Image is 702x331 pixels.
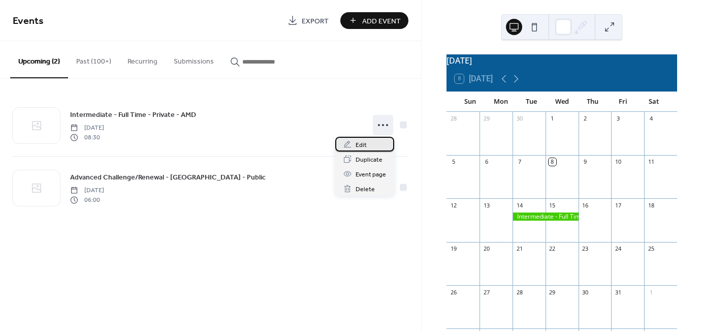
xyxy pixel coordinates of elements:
div: 29 [483,115,490,123]
button: Past (100+) [68,41,119,77]
div: 1 [647,288,655,296]
div: 17 [614,201,622,209]
span: Delete [356,184,375,195]
div: 14 [516,201,523,209]
a: Intermediate - Full Time - Private - AMD [70,109,196,121]
div: Wed [547,92,577,112]
div: 15 [549,201,556,209]
div: 18 [647,201,655,209]
span: Events [13,11,44,31]
span: Advanced Challenge/Renewal - [GEOGRAPHIC_DATA] - Public [70,172,266,183]
span: Edit [356,140,367,151]
div: 29 [549,288,556,296]
span: Export [302,16,329,26]
div: 25 [647,245,655,253]
span: [DATE] [70,186,104,195]
span: Duplicate [356,155,382,165]
div: 11 [647,158,655,166]
div: Fri [608,92,638,112]
div: 9 [582,158,589,166]
div: 22 [549,245,556,253]
span: Event page [356,169,386,180]
button: Recurring [119,41,166,77]
div: 4 [647,115,655,123]
div: 28 [450,115,457,123]
button: Submissions [166,41,222,77]
a: Advanced Challenge/Renewal - [GEOGRAPHIC_DATA] - Public [70,171,266,183]
div: Sun [455,92,485,112]
div: 1 [549,115,556,123]
div: 16 [582,201,589,209]
div: 8 [549,158,556,166]
div: 27 [483,288,490,296]
div: 3 [614,115,622,123]
div: Mon [485,92,516,112]
span: Intermediate - Full Time - Private - AMD [70,110,196,121]
div: 19 [450,245,457,253]
div: 21 [516,245,523,253]
button: Upcoming (2) [10,41,68,78]
button: Add Event [340,12,408,29]
div: 10 [614,158,622,166]
div: 6 [483,158,490,166]
div: 23 [582,245,589,253]
div: Intermediate - Full Time - Private - AMD [513,213,579,221]
div: [DATE] [446,54,677,67]
div: 31 [614,288,622,296]
span: Add Event [362,16,401,26]
span: 08:30 [70,133,104,142]
div: 30 [582,288,589,296]
div: 12 [450,201,457,209]
span: 06:00 [70,195,104,204]
div: 7 [516,158,523,166]
div: 28 [516,288,523,296]
div: 24 [614,245,622,253]
div: 26 [450,288,457,296]
a: Export [280,12,336,29]
div: 5 [450,158,457,166]
span: [DATE] [70,124,104,133]
div: Tue [516,92,547,112]
div: 20 [483,245,490,253]
div: Thu [577,92,608,112]
div: Sat [639,92,669,112]
div: 13 [483,201,490,209]
div: 2 [582,115,589,123]
div: 30 [516,115,523,123]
